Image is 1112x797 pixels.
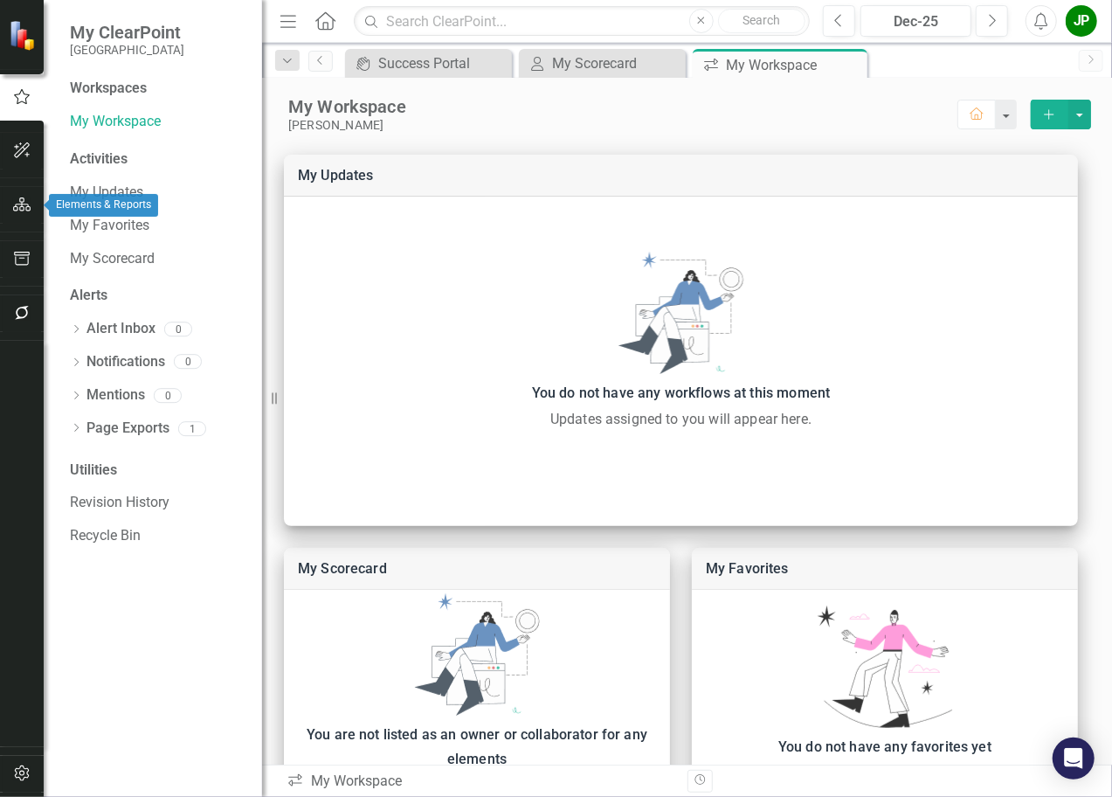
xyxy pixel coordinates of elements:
[70,79,147,99] div: Workspaces
[523,52,681,74] a: My Scorecard
[860,5,971,37] button: Dec-25
[49,194,158,217] div: Elements & Reports
[70,216,245,236] a: My Favorites
[70,526,245,546] a: Recycle Bin
[86,319,155,339] a: Alert Inbox
[349,52,508,74] a: Success Portal
[70,22,184,43] span: My ClearPoint
[70,493,245,513] a: Revision History
[1031,100,1068,129] button: select merge strategy
[552,52,681,74] div: My Scorecard
[701,735,1069,759] div: You do not have any favorites yet
[70,183,245,203] a: My Updates
[1031,100,1091,129] div: split button
[726,54,863,76] div: My Workspace
[70,249,245,269] a: My Scorecard
[298,167,374,184] a: My Updates
[378,52,508,74] div: Success Portal
[86,419,169,439] a: Page Exports
[86,352,165,372] a: Notifications
[354,6,810,37] input: Search ClearPoint...
[742,13,780,27] span: Search
[70,461,245,481] div: Utilities
[298,560,387,577] a: My Scorecard
[70,43,184,57] small: [GEOGRAPHIC_DATA]
[86,385,145,405] a: Mentions
[293,409,1069,430] div: Updates assigned to you will appear here.
[164,322,192,336] div: 0
[1066,5,1097,37] button: JP
[70,286,245,306] div: Alerts
[70,149,245,170] div: Activities
[701,763,1069,784] div: Favorited reports or detail pages will show up here.
[293,381,1069,405] div: You do not have any workflows at this moment
[288,95,957,118] div: My Workspace
[718,9,805,33] button: Search
[287,772,674,792] div: My Workspace
[174,355,202,370] div: 0
[293,723,661,772] div: You are not listed as an owner or collaborator for any elements
[178,421,206,436] div: 1
[9,20,39,51] img: ClearPoint Strategy
[867,11,965,32] div: Dec-25
[706,560,789,577] a: My Favorites
[154,388,182,403] div: 0
[1068,100,1091,129] button: select merge strategy
[70,112,245,132] a: My Workspace
[1053,738,1095,780] div: Open Intercom Messenger
[288,118,957,133] div: [PERSON_NAME]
